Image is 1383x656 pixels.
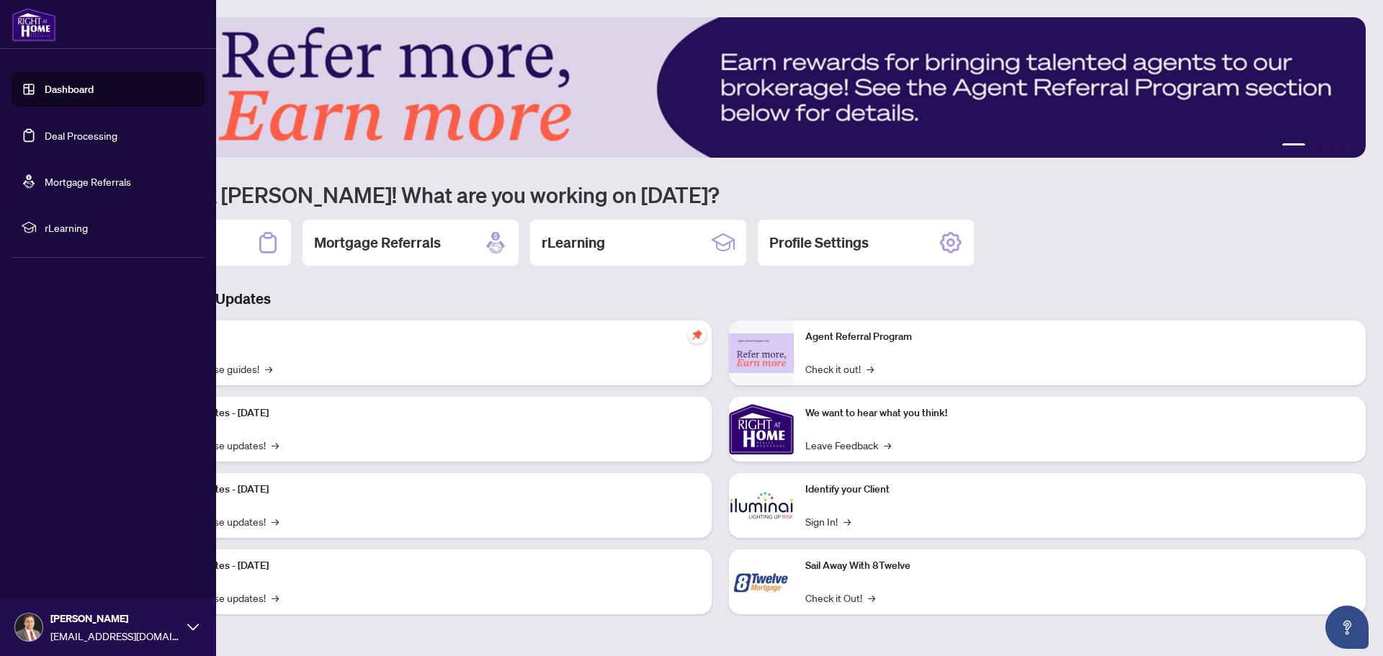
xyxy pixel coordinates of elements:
span: → [272,513,279,529]
button: 5 [1346,143,1351,149]
img: We want to hear what you think! [729,397,794,462]
span: → [272,590,279,606]
h2: Mortgage Referrals [314,233,441,253]
span: → [868,590,875,606]
button: 2 [1311,143,1317,149]
span: → [884,437,891,453]
button: 3 [1322,143,1328,149]
a: Leave Feedback→ [805,437,891,453]
span: rLearning [45,220,194,235]
p: Platform Updates - [DATE] [151,558,700,574]
h1: Welcome back [PERSON_NAME]! What are you working on [DATE]? [75,181,1366,208]
a: Sign In!→ [805,513,851,529]
img: Profile Icon [15,614,42,641]
span: → [867,361,874,377]
h3: Brokerage & Industry Updates [75,289,1366,309]
h2: rLearning [542,233,605,253]
a: Check it out!→ [805,361,874,377]
span: pushpin [689,326,706,343]
p: Identify your Client [805,482,1354,498]
span: → [265,361,272,377]
button: Open asap [1325,606,1369,649]
span: → [843,513,851,529]
a: Mortgage Referrals [45,175,131,188]
img: Sail Away With 8Twelve [729,549,794,614]
a: Check it Out!→ [805,590,875,606]
p: Self-Help [151,329,700,345]
span: [EMAIL_ADDRESS][DOMAIN_NAME] [50,628,180,644]
img: logo [12,7,56,42]
p: We want to hear what you think! [805,405,1354,421]
p: Agent Referral Program [805,329,1354,345]
img: Slide 0 [75,17,1366,158]
p: Platform Updates - [DATE] [151,405,700,421]
img: Identify your Client [729,473,794,538]
span: [PERSON_NAME] [50,611,180,626]
p: Platform Updates - [DATE] [151,482,700,498]
button: 4 [1334,143,1340,149]
button: 1 [1282,143,1305,149]
a: Deal Processing [45,129,117,142]
img: Agent Referral Program [729,333,794,373]
h2: Profile Settings [769,233,869,253]
span: → [272,437,279,453]
p: Sail Away With 8Twelve [805,558,1354,574]
a: Dashboard [45,83,94,96]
